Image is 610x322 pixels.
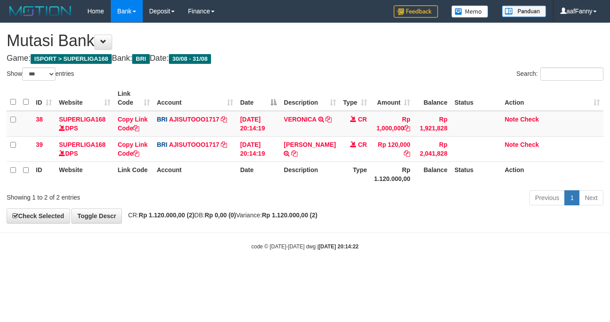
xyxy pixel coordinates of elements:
th: Balance [414,161,451,187]
a: Note [504,116,518,123]
td: DPS [55,136,114,161]
th: Website [55,161,114,187]
span: 38 [36,116,43,123]
span: 39 [36,141,43,148]
h4: Game: Bank: Date: [7,54,603,63]
th: Account: activate to sort column ascending [153,86,237,111]
a: SUPERLIGA168 [59,116,106,123]
a: Check [520,116,539,123]
strong: [DATE] 20:14:22 [319,243,359,250]
th: Status [451,86,501,111]
th: Type: activate to sort column ascending [340,86,371,111]
a: Copy ANA SOFIANA to clipboard [291,150,297,157]
th: Status [451,161,501,187]
span: CR: DB: Variance: [124,212,317,219]
span: BRI [157,116,168,123]
a: AJISUTOOO1717 [169,141,219,148]
span: CR [358,141,367,148]
th: ID [32,161,55,187]
select: Showentries [22,67,55,81]
a: Note [504,141,518,148]
a: SUPERLIGA168 [59,141,106,148]
th: Link Code: activate to sort column ascending [114,86,153,111]
th: Date [237,161,281,187]
input: Search: [540,67,603,81]
th: Link Code [114,161,153,187]
th: Description: activate to sort column ascending [280,86,339,111]
div: Showing 1 to 2 of 2 entries [7,189,247,202]
td: Rp 1,921,828 [414,111,451,137]
th: ID: activate to sort column ascending [32,86,55,111]
td: Rp 2,041,828 [414,136,451,161]
strong: Rp 1.120.000,00 (2) [139,212,194,219]
a: Previous [529,190,565,205]
a: Next [579,190,603,205]
img: Feedback.jpg [394,5,438,18]
th: Website: activate to sort column ascending [55,86,114,111]
small: code © [DATE]-[DATE] dwg | [251,243,359,250]
td: DPS [55,111,114,137]
strong: Rp 0,00 (0) [205,212,236,219]
span: BRI [132,54,149,64]
img: MOTION_logo.png [7,4,74,18]
th: Action: activate to sort column ascending [501,86,603,111]
span: 30/08 - 31/08 [169,54,211,64]
label: Show entries [7,67,74,81]
a: Check [520,141,539,148]
img: Button%20Memo.svg [451,5,489,18]
th: Account [153,161,237,187]
a: Toggle Descr [71,208,122,224]
th: Balance [414,86,451,111]
h1: Mutasi Bank [7,32,603,50]
th: Type [340,161,371,187]
span: CR [358,116,367,123]
a: [PERSON_NAME] [284,141,336,148]
span: ISPORT > SUPERLIGA168 [31,54,112,64]
a: VERONICA [284,116,316,123]
td: [DATE] 20:14:19 [237,111,281,137]
th: Amount: activate to sort column ascending [371,86,414,111]
label: Search: [516,67,603,81]
a: Copy VERONICA to clipboard [325,116,332,123]
a: Copy AJISUTOOO1717 to clipboard [221,141,227,148]
td: Rp 1,000,000 [371,111,414,137]
th: Rp 1.120.000,00 [371,161,414,187]
a: Copy Rp 120,000 to clipboard [404,150,410,157]
span: BRI [157,141,168,148]
img: panduan.png [502,5,546,17]
strong: Rp 1.120.000,00 (2) [262,212,317,219]
a: 1 [564,190,579,205]
a: Copy AJISUTOOO1717 to clipboard [221,116,227,123]
th: Action [501,161,603,187]
a: Check Selected [7,208,70,224]
th: Date: activate to sort column descending [237,86,281,111]
a: Copy Link Code [117,141,148,157]
a: Copy Rp 1,000,000 to clipboard [404,125,410,132]
a: AJISUTOOO1717 [169,116,219,123]
td: Rp 120,000 [371,136,414,161]
th: Description [280,161,339,187]
td: [DATE] 20:14:19 [237,136,281,161]
a: Copy Link Code [117,116,148,132]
